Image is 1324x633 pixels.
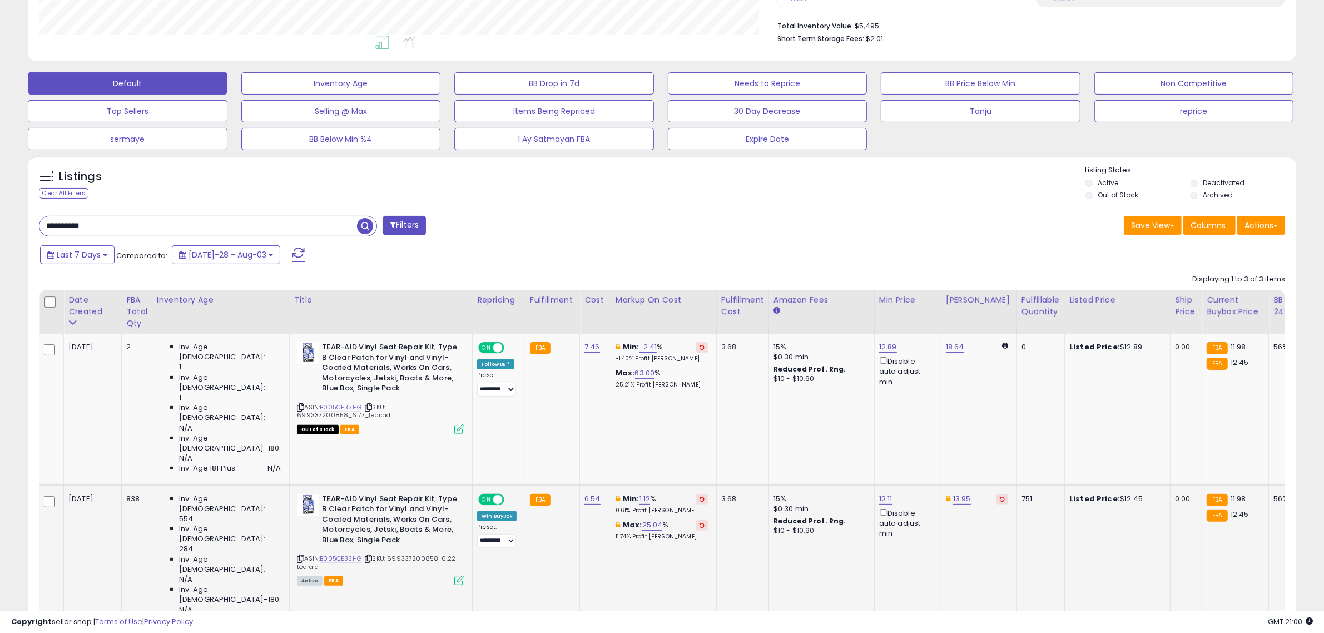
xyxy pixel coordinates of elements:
[179,585,281,605] span: Inv. Age [DEMOGRAPHIC_DATA]-180:
[773,364,846,374] b: Reduced Prof. Rng.
[179,342,281,362] span: Inv. Age [DEMOGRAPHIC_DATA]:
[477,511,517,521] div: Win BuyBox
[584,493,601,505] a: 6.54
[57,249,101,260] span: Last 7 Days
[616,294,712,306] div: Markup on Cost
[668,128,867,150] button: Expire Date
[946,342,964,353] a: 18.64
[1175,294,1197,318] div: Ship Price
[1098,178,1118,187] label: Active
[179,362,181,372] span: 1
[179,433,281,453] span: Inv. Age [DEMOGRAPHIC_DATA]-180:
[700,496,705,502] i: Revert to store-level Min Markup
[773,516,846,526] b: Reduced Prof. Rng.
[635,368,655,379] a: 63.00
[477,294,520,306] div: Repricing
[179,514,193,524] span: 554
[879,294,936,306] div: Min Price
[1175,494,1193,504] div: 0.00
[623,342,639,352] b: Min:
[40,245,115,264] button: Last 7 Days
[297,342,464,433] div: ASIN:
[1124,216,1182,235] button: Save View
[294,294,468,306] div: Title
[179,393,181,403] span: 1
[1069,342,1120,352] b: Listed Price:
[1231,509,1249,520] span: 12.45
[946,294,1012,306] div: [PERSON_NAME]
[179,373,281,393] span: Inv. Age [DEMOGRAPHIC_DATA]:
[11,616,52,627] strong: Copyright
[1098,190,1138,200] label: Out of Stock
[616,381,708,389] p: 25.21% Profit [PERSON_NAME]
[1207,342,1227,354] small: FBA
[1231,493,1246,504] span: 11.98
[879,355,933,387] div: Disable auto adjust min
[721,494,760,504] div: 3.68
[454,72,654,95] button: BB Drop in 7d
[1183,216,1236,235] button: Columns
[297,494,319,516] img: 513yXt3I8JL._SL40_.jpg
[28,100,227,122] button: Top Sellers
[866,33,883,44] span: $2.01
[1237,216,1285,235] button: Actions
[68,294,117,318] div: Date Created
[322,494,457,548] b: TEAR-AID Vinyl Seat Repair Kit, Type B Clear Patch for Vinyl and Vinyl-Coated Materials, Works On...
[297,425,339,434] span: All listings that are currently out of stock and unavailable for purchase on Amazon
[700,522,705,528] i: Revert to store-level Max Markup
[479,494,493,504] span: ON
[721,294,764,318] div: Fulfillment Cost
[1085,165,1296,176] p: Listing States:
[777,34,864,43] b: Short Term Storage Fees:
[126,294,147,329] div: FBA Total Qty
[1021,494,1056,504] div: 751
[116,250,167,261] span: Compared to:
[721,342,760,352] div: 3.68
[773,294,870,306] div: Amazon Fees
[773,352,866,362] div: $0.30 min
[1273,294,1314,318] div: BB Share 24h.
[503,343,520,353] span: OFF
[668,100,867,122] button: 30 Day Decrease
[773,526,866,536] div: $10 - $10.90
[340,425,359,434] span: FBA
[503,494,520,504] span: OFF
[623,520,642,530] b: Max:
[1203,190,1233,200] label: Archived
[1069,294,1166,306] div: Listed Price
[773,504,866,514] div: $0.30 min
[530,294,575,306] div: Fulfillment
[383,216,426,235] button: Filters
[773,494,866,504] div: 15%
[616,507,708,515] p: 0.61% Profit [PERSON_NAME]
[179,524,281,544] span: Inv. Age [DEMOGRAPHIC_DATA]:
[454,100,654,122] button: Items Being Repriced
[773,374,866,384] div: $10 - $10.90
[953,493,971,505] a: 13.95
[179,494,281,514] span: Inv. Age [DEMOGRAPHIC_DATA]:
[1191,220,1226,231] span: Columns
[1207,494,1227,506] small: FBA
[28,128,227,150] button: sermaye
[179,423,192,433] span: N/A
[616,342,708,363] div: %
[639,342,657,353] a: -2.41
[297,576,323,586] span: All listings currently available for purchase on Amazon
[668,72,867,95] button: Needs to Reprice
[1069,342,1162,352] div: $12.89
[1203,178,1244,187] label: Deactivated
[126,342,143,352] div: 2
[454,128,654,150] button: 1 Ay Satmayan FBA
[179,555,281,575] span: Inv. Age [DEMOGRAPHIC_DATA]:
[1069,494,1162,504] div: $12.45
[179,403,281,423] span: Inv. Age [DEMOGRAPHIC_DATA]:
[773,306,780,316] small: Amazon Fees.
[324,576,343,586] span: FBA
[1207,510,1227,522] small: FBA
[126,494,143,504] div: 838
[616,495,620,502] i: This overrides the store level min markup for this listing
[477,359,514,369] div: Follow BB *
[1207,294,1264,318] div: Current Buybox Price
[611,290,716,334] th: The percentage added to the cost of goods (COGS) that forms the calculator for Min & Max prices.
[179,575,192,585] span: N/A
